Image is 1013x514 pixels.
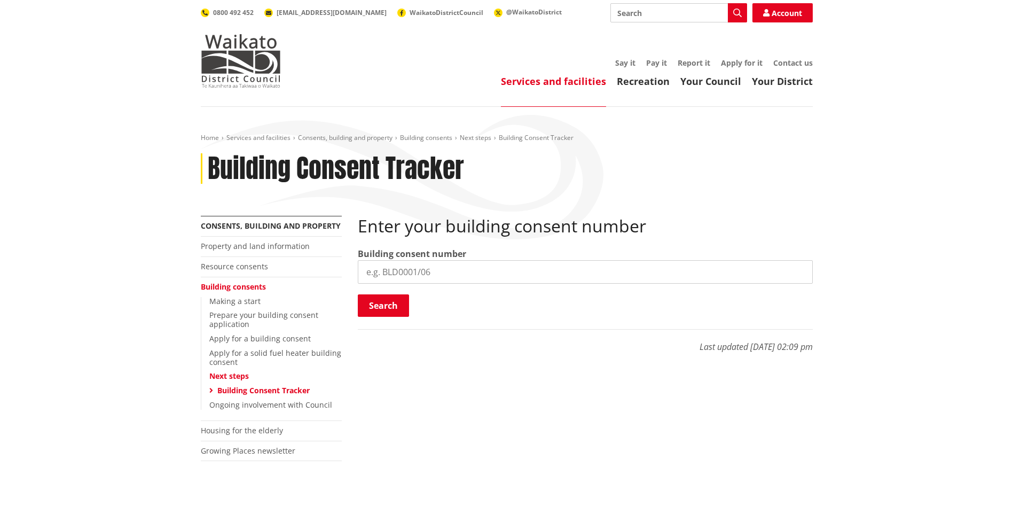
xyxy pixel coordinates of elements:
[201,134,813,143] nav: breadcrumb
[460,133,491,142] a: Next steps
[358,216,813,236] h2: Enter your building consent number
[506,7,562,17] span: @WaikatoDistrict
[358,329,813,353] p: Last updated [DATE] 02:09 pm
[298,133,392,142] a: Consents, building and property
[201,261,268,271] a: Resource consents
[209,310,318,329] a: Prepare your building consent application
[358,260,813,284] input: e.g. BLD0001/06
[277,8,387,17] span: [EMAIL_ADDRESS][DOMAIN_NAME]
[680,75,741,88] a: Your Council
[201,282,266,292] a: Building consents
[226,133,290,142] a: Services and facilities
[678,58,710,68] a: Report it
[773,58,813,68] a: Contact us
[213,8,254,17] span: 0800 492 452
[201,446,295,456] a: Growing Places newsletter
[358,294,409,317] button: Search
[201,34,281,88] img: Waikato District Council - Te Kaunihera aa Takiwaa o Waikato
[209,348,341,367] a: Apply for a solid fuel heater building consent​
[209,296,261,306] a: Making a start
[964,469,1002,508] iframe: Messenger Launcher
[264,8,387,17] a: [EMAIL_ADDRESS][DOMAIN_NAME]
[610,3,747,22] input: Search input
[201,221,341,231] a: Consents, building and property
[397,8,483,17] a: WaikatoDistrictCouncil
[501,75,606,88] a: Services and facilities
[209,333,311,344] a: Apply for a building consent
[646,58,667,68] a: Pay it
[217,385,310,395] a: Building Consent Tracker
[201,241,310,251] a: Property and land information
[209,371,249,381] a: Next steps
[721,58,763,68] a: Apply for it
[752,3,813,22] a: Account
[358,247,466,260] label: Building consent number
[410,8,483,17] span: WaikatoDistrictCouncil
[201,133,219,142] a: Home
[752,75,813,88] a: Your District
[615,58,635,68] a: Say it
[208,153,464,184] h1: Building Consent Tracker
[499,133,574,142] span: Building Consent Tracker
[400,133,452,142] a: Building consents
[617,75,670,88] a: Recreation
[209,400,332,410] a: Ongoing involvement with Council
[201,425,283,435] a: Housing for the elderly
[494,7,562,17] a: @WaikatoDistrict
[201,8,254,17] a: 0800 492 452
